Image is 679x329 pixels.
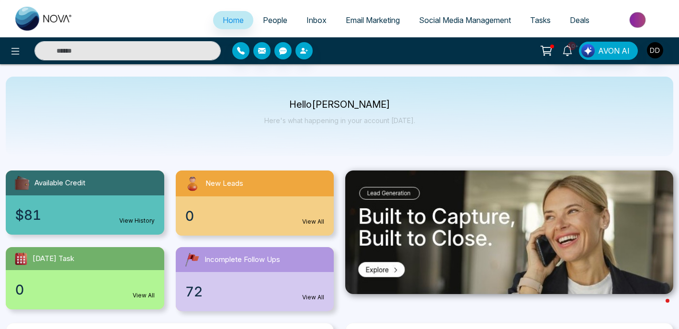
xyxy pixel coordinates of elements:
p: Here's what happening in your account [DATE]. [264,116,415,125]
a: Home [213,11,253,29]
img: followUps.svg [183,251,201,268]
span: Tasks [530,15,551,25]
span: Deals [570,15,589,25]
a: Deals [560,11,599,29]
a: People [253,11,297,29]
img: availableCredit.svg [13,174,31,192]
span: 0 [15,280,24,300]
iframe: Intercom live chat [646,296,669,319]
span: 0 [185,206,194,226]
img: Lead Flow [581,44,595,57]
span: AVON AI [598,45,630,57]
img: newLeads.svg [183,174,202,193]
a: View All [302,293,324,302]
span: $81 [15,205,41,225]
a: Social Media Management [409,11,521,29]
span: 10+ [567,42,576,50]
span: [DATE] Task [33,253,74,264]
img: Nova CRM Logo [15,7,73,31]
img: User Avatar [647,42,663,58]
span: New Leads [205,178,243,189]
span: Home [223,15,244,25]
a: View All [133,291,155,300]
span: Available Credit [34,178,85,189]
span: 72 [185,282,203,302]
button: AVON AI [579,42,638,60]
a: View History [119,216,155,225]
a: Email Marketing [336,11,409,29]
img: . [345,170,673,294]
span: Social Media Management [419,15,511,25]
a: Inbox [297,11,336,29]
span: People [263,15,287,25]
a: 10+ [556,42,579,58]
span: Email Marketing [346,15,400,25]
p: Hello [PERSON_NAME] [264,101,415,109]
a: New Leads0View All [170,170,340,236]
a: View All [302,217,324,226]
span: Incomplete Follow Ups [204,254,280,265]
span: Inbox [306,15,327,25]
a: Tasks [521,11,560,29]
img: todayTask.svg [13,251,29,266]
a: Incomplete Follow Ups72View All [170,247,340,311]
img: Market-place.gif [604,9,673,31]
